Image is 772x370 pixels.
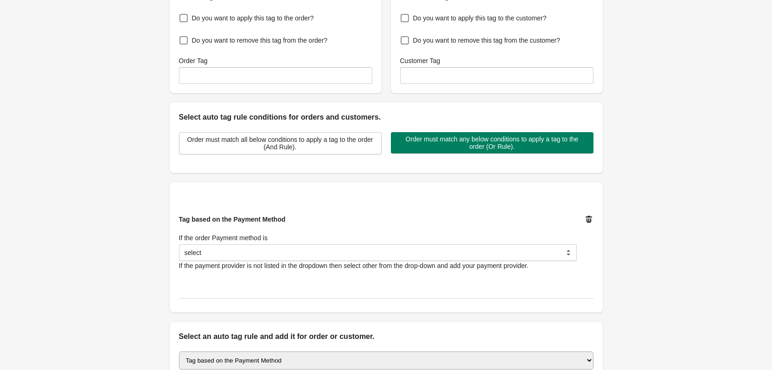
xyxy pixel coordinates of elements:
label: Order Tag [179,56,208,65]
button: Order must match any below conditions to apply a tag to the order (Or Rule). [391,132,593,153]
label: If the order Payment method is [179,233,268,242]
label: Customer Tag [400,56,440,65]
span: Do you want to remove this tag from the order? [192,36,328,45]
span: Do you want to remove this tag from the customer? [413,36,560,45]
h2: Select an auto tag rule and add it for order or customer. [179,331,593,342]
span: Do you want to apply this tag to the order? [192,13,314,23]
span: Do you want to apply this tag to the customer? [413,13,547,23]
span: If the payment provider is not listed in the dropdown then select other from the drop-down and ad... [179,262,529,269]
span: Tag based on the Payment Method [179,216,286,223]
span: Order must match all below conditions to apply a tag to the order (And Rule). [187,136,374,151]
span: Order must match any below conditions to apply a tag to the order (Or Rule). [398,135,586,150]
h2: Select auto tag rule conditions for orders and customers. [179,112,593,123]
button: Order must match all below conditions to apply a tag to the order (And Rule). [179,132,382,154]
